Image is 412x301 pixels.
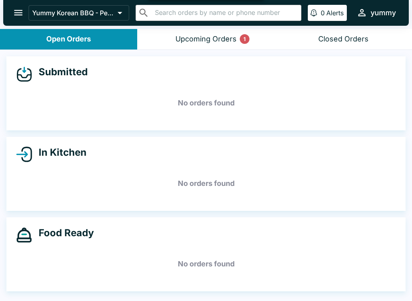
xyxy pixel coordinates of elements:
div: Open Orders [46,35,91,44]
div: Closed Orders [318,35,369,44]
h5: No orders found [16,169,396,198]
button: yummy [353,4,399,21]
h5: No orders found [16,89,396,118]
p: Alerts [326,9,344,17]
div: Upcoming Orders [175,35,237,44]
h4: In Kitchen [32,146,87,159]
h4: Food Ready [32,227,94,239]
p: 1 [243,35,246,43]
h5: No orders found [16,249,396,278]
button: open drawer [8,2,29,23]
button: Yummy Korean BBQ - Pearlridge [29,5,129,21]
div: yummy [371,8,396,18]
p: 0 [321,9,325,17]
h4: Submitted [32,66,88,78]
p: Yummy Korean BBQ - Pearlridge [32,9,114,17]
